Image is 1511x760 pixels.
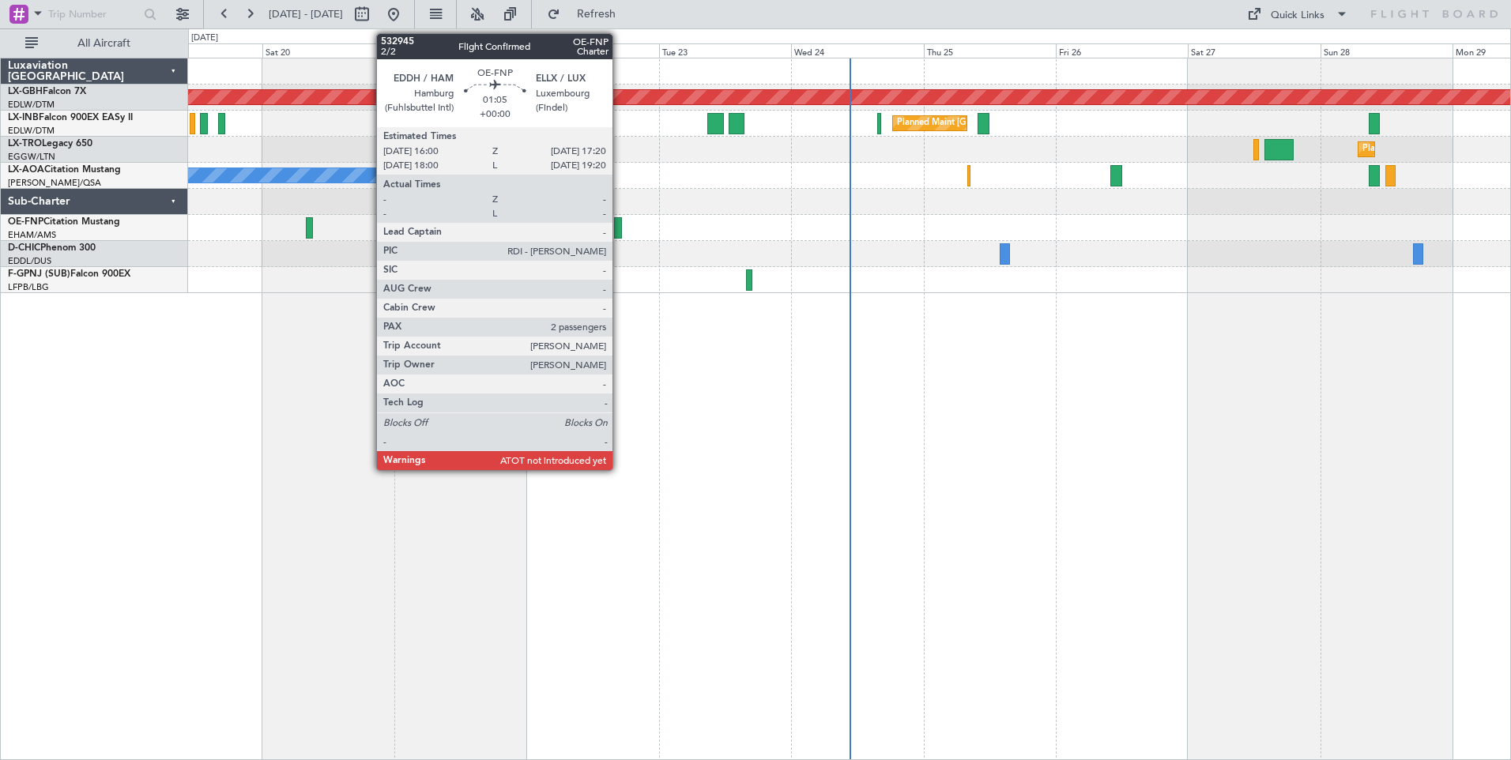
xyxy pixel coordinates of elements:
a: LX-AOACitation Mustang [8,165,121,175]
a: OE-FNPCitation Mustang [8,217,120,227]
a: LFPB/LBG [8,281,49,293]
a: LX-TROLegacy 650 [8,139,92,149]
span: F-GPNJ (SUB) [8,269,70,279]
a: D-CHICPhenom 300 [8,243,96,253]
div: Sun 28 [1321,43,1453,58]
span: D-CHIC [8,243,40,253]
a: EDDL/DUS [8,255,51,267]
div: Quick Links [1271,8,1324,24]
span: Refresh [563,9,630,20]
a: LX-GBHFalcon 7X [8,87,86,96]
a: [PERSON_NAME]/QSA [8,177,101,189]
span: OE-FNP [8,217,43,227]
input: Trip Number [48,2,139,26]
div: Sun 21 [394,43,526,58]
a: EDLW/DTM [8,125,55,137]
div: Sat 27 [1188,43,1320,58]
div: Sat 20 [262,43,394,58]
button: Quick Links [1239,2,1356,27]
div: Planned Maint [GEOGRAPHIC_DATA] ([GEOGRAPHIC_DATA]) [897,111,1146,135]
span: LX-GBH [8,87,43,96]
a: EGGW/LTN [8,151,55,163]
div: Tue 23 [659,43,791,58]
div: Thu 25 [924,43,1056,58]
a: EHAM/AMS [8,229,56,241]
div: Wed 24 [791,43,923,58]
span: LX-INB [8,113,39,122]
span: All Aircraft [41,38,167,49]
span: LX-AOA [8,165,44,175]
span: LX-TRO [8,139,42,149]
a: LX-INBFalcon 900EX EASy II [8,113,133,122]
a: F-GPNJ (SUB)Falcon 900EX [8,269,130,279]
div: Mon 22 [526,43,658,58]
button: All Aircraft [17,31,171,56]
a: EDLW/DTM [8,99,55,111]
button: Refresh [540,2,635,27]
div: Fri 26 [1056,43,1188,58]
span: [DATE] - [DATE] [269,7,343,21]
div: [DATE] [191,32,218,45]
div: Fri 19 [130,43,262,58]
